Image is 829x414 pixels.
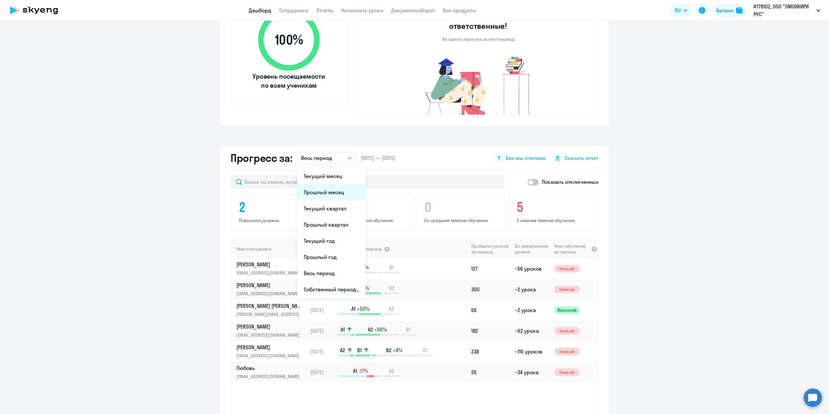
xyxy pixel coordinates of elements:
p: [PERSON_NAME] [236,323,303,330]
td: ~56 уроков [512,258,551,279]
p: [PERSON_NAME] [236,261,303,268]
span: Низкий [554,368,580,376]
p: [EMAIL_ADDRESS][DOMAIN_NAME] [236,373,303,380]
p: [EMAIL_ADDRESS][DOMAIN_NAME] [236,290,303,297]
a: Сотрудники [279,7,309,14]
a: Отчеты [316,7,334,14]
a: Все продукты [443,7,476,14]
th: Пройдено уроков за период [469,240,512,258]
span: A2 [340,347,345,354]
td: 56 [469,300,512,320]
p: [PERSON_NAME][EMAIL_ADDRESS][DOMAIN_NAME] [236,311,303,318]
a: Любовь[EMAIL_ADDRESS][DOMAIN_NAME] [236,364,307,380]
p: С высоким темпом обучения [332,218,407,223]
a: [PERSON_NAME][EMAIL_ADDRESS][DOMAIN_NAME] [236,344,307,359]
td: 300 [469,279,512,300]
span: [DATE] — [DATE] [361,154,395,162]
span: 100 % [252,32,326,48]
span: Скачать отчет [564,154,598,162]
input: Поиск по имени, email, продукту или статусу [231,175,505,188]
span: A1 [353,367,357,375]
p: [PERSON_NAME] [PERSON_NAME] [236,302,303,309]
td: [DATE] [308,300,338,320]
p: [EMAIL_ADDRESS][DOMAIN_NAME] [236,352,303,359]
button: Весь период [297,152,356,164]
span: Уровень посещаемости по всем ученикам [252,72,326,90]
td: 182 [469,320,512,341]
span: Низкий [554,285,580,293]
span: Низкий [554,327,580,335]
span: -17% [358,367,368,375]
th: До завершения уровня [512,240,551,258]
td: 127 [469,258,512,279]
span: A2 [368,326,373,333]
span: RU [675,6,681,14]
h2: Прогресс за: [231,151,292,164]
a: Начислить уроки [341,7,383,14]
p: Ни одного прогула за этот период [442,36,514,42]
td: [DATE] [308,320,338,341]
p: [EMAIL_ADDRESS][DOMAIN_NAME] [236,331,303,339]
td: ~2 урока [512,300,551,320]
p: [PERSON_NAME] [236,282,303,289]
img: balance [736,7,743,14]
h4: 2 [239,199,314,215]
h4: 1 [332,199,407,215]
button: RU [670,4,692,17]
td: [DATE] [308,341,338,362]
span: +8% [393,347,403,354]
span: Как мы считаем [506,154,546,162]
p: Показать отключенных [542,178,598,186]
td: 238 [469,341,512,362]
th: Имя сотрудника [231,240,308,258]
td: ~34 урока [512,362,551,383]
p: [PERSON_NAME] [236,344,303,351]
span: +56% [374,326,387,333]
span: A1 [341,326,345,333]
span: B2 [389,285,394,292]
a: [PERSON_NAME] [PERSON_NAME][PERSON_NAME][EMAIL_ADDRESS][DOMAIN_NAME] [236,302,307,318]
span: A1 [351,305,356,312]
p: С низким темпом обучения [517,218,592,223]
ul: RU [297,167,366,299]
span: +50% [357,305,369,312]
a: [PERSON_NAME][EMAIL_ADDRESS][DOMAIN_NAME] [236,261,307,276]
div: Баланс [716,6,733,14]
td: ~116 уроков [512,341,551,362]
span: B1 [357,347,362,354]
p: Повысили уровень [239,218,314,223]
p: #178102, ООО "ОМОИКИРИ РУС" [754,3,814,18]
span: Низкий [554,265,580,273]
span: B1 [389,264,394,271]
td: ~62 урока [512,320,551,341]
h4: 5 [517,199,592,215]
span: C1 [423,347,427,354]
img: no-truants [413,55,543,115]
a: Дашборд [249,7,271,14]
a: [PERSON_NAME][EMAIL_ADDRESS][DOMAIN_NAME] [236,282,307,297]
span: Низкий [554,348,580,355]
button: Балансbalance [712,4,746,17]
span: A2 [389,305,394,312]
td: 26 [469,362,512,383]
span: B2 [386,347,392,354]
p: Весь период [301,154,332,162]
span: B1 [406,326,411,333]
p: [EMAIL_ADDRESS][DOMAIN_NAME] [236,269,303,276]
span: A2 [389,367,394,375]
td: [DATE] [308,362,338,383]
p: Любовь [236,364,303,372]
td: ~2 урока [512,279,551,300]
span: Высокий [554,306,580,314]
a: Документооборот [391,7,435,14]
button: #178102, ООО "ОМОИКИРИ РУС" [750,3,823,18]
span: Темп обучения за период [554,243,589,255]
a: [PERSON_NAME][EMAIL_ADDRESS][DOMAIN_NAME] [236,323,307,339]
